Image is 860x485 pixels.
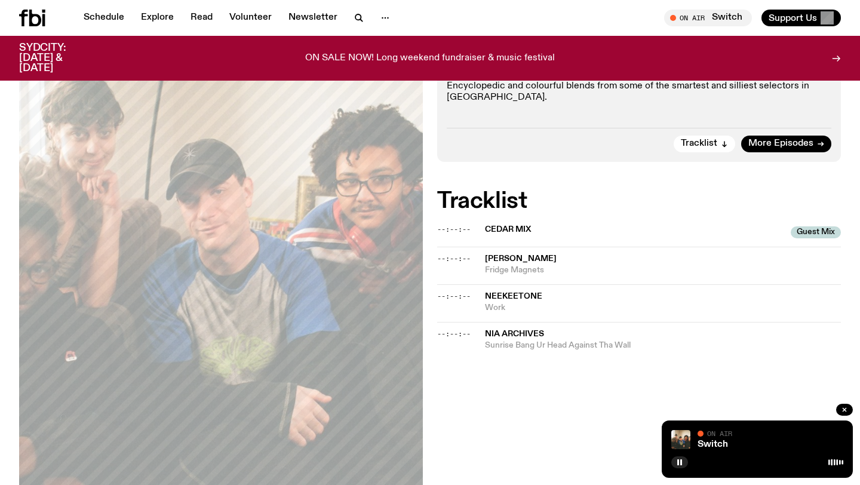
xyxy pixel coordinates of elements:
span: Guest Mix [791,226,841,238]
span: [PERSON_NAME] [485,254,557,263]
span: --:--:-- [437,225,471,234]
h2: Tracklist [437,191,841,212]
p: ON SALE NOW! Long weekend fundraiser & music festival [305,53,555,64]
span: Work [485,302,841,314]
span: Fridge Magnets [485,265,841,276]
span: --:--:-- [437,291,471,301]
span: Sunrise Bang Ur Head Against Tha Wall [485,340,841,351]
button: Support Us [761,10,841,26]
span: Tracklist [681,139,717,148]
a: Volunteer [222,10,279,26]
a: Switch [698,440,728,449]
span: CEDAR MIX [485,224,784,235]
a: Schedule [76,10,131,26]
span: Neekeetone [485,292,542,300]
a: Read [183,10,220,26]
span: --:--:-- [437,254,471,263]
span: On Air [707,429,732,437]
span: Support Us [769,13,817,23]
a: Explore [134,10,181,26]
a: More Episodes [741,136,831,152]
span: More Episodes [748,139,813,148]
h3: SYDCITY: [DATE] & [DATE] [19,43,96,73]
button: Tracklist [674,136,735,152]
p: Encyclopedic and colourful blends from some of the smartest and silliest selectors in [GEOGRAPHIC... [447,81,831,115]
a: Newsletter [281,10,345,26]
img: A warm film photo of the switch team sitting close together. from left to right: Cedar, Lau, Sand... [671,430,690,449]
button: On AirSwitch [664,10,752,26]
span: --:--:-- [437,329,471,339]
span: Nia Archives [485,330,544,338]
